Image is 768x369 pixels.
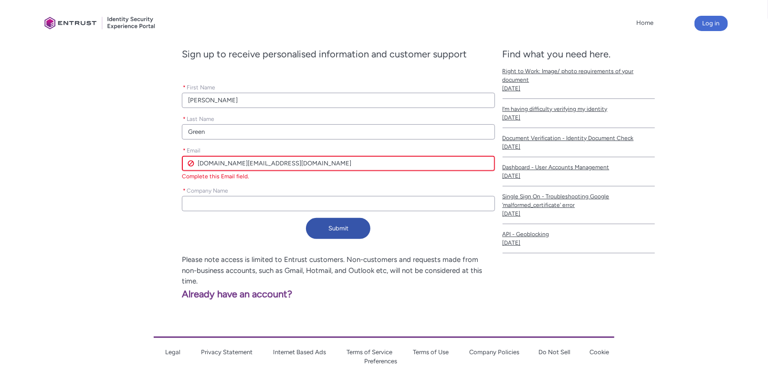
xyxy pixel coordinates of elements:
button: Log in [694,16,728,31]
abbr: required [183,116,186,122]
abbr: required [183,84,186,91]
div: Complete this Email field. [182,172,494,181]
span: Find what you need here. [503,48,611,60]
label: Email [182,144,204,155]
a: Document Verification - Identity Document Check[DATE] [503,128,655,157]
abbr: required [183,147,186,154]
p: Please note access is limited to Entrust customers. Non-customers and requests made from non-busi... [48,254,495,287]
label: Last Name [182,113,218,123]
a: Terms of Service [347,348,392,356]
a: API - Geoblocking[DATE] [503,224,655,253]
label: Company Name [182,184,232,195]
a: Terms of Use [413,348,449,356]
span: Single Sign On - Troubleshooting Google 'malformed_certificate' error [503,192,655,209]
a: Legal [165,348,180,356]
lightning-formatted-date-time: [DATE] [503,210,521,217]
lightning-formatted-date-time: [DATE] [503,143,521,150]
a: Already have an account? [48,288,293,300]
abbr: required [183,187,186,194]
span: Sign up to receive personalised information and customer support [182,47,494,61]
lightning-formatted-date-time: [DATE] [503,85,521,92]
span: Dashboard - User Accounts Management [503,163,655,172]
label: First Name [182,81,219,92]
lightning-formatted-date-time: [DATE] [503,239,521,246]
a: I’m having difficulty verifying my identity[DATE] [503,99,655,128]
lightning-formatted-date-time: [DATE] [503,173,521,179]
a: Dashboard - User Accounts Management[DATE] [503,157,655,186]
a: Single Sign On - Troubleshooting Google 'malformed_certificate' error[DATE] [503,186,655,224]
span: Document Verification - Identity Document Check [503,134,655,142]
a: Right to Work: Image/ photo requirements of your document[DATE] [503,61,655,99]
span: I’m having difficulty verifying my identity [503,105,655,113]
a: Privacy Statement [201,348,252,356]
a: Internet Based Ads [273,348,326,356]
button: Submit [306,218,370,239]
span: API - Geoblocking [503,230,655,239]
a: Home [634,16,656,30]
a: Company Policies [469,348,519,356]
a: Do Not Sell [538,348,570,356]
span: Right to Work: Image/ photo requirements of your document [503,67,655,84]
lightning-formatted-date-time: [DATE] [503,114,521,121]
